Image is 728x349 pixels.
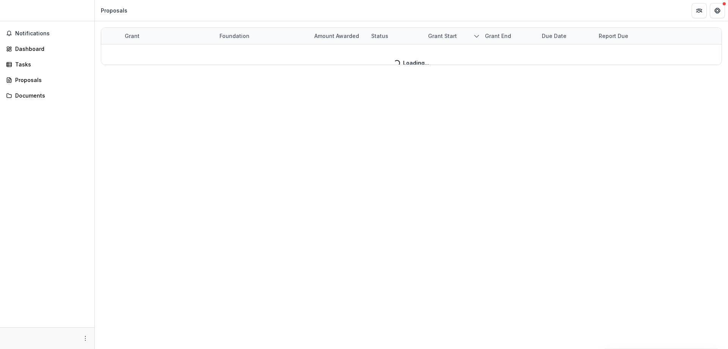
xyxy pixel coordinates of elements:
[710,3,725,18] button: Get Help
[3,43,91,55] a: Dashboard
[3,27,91,39] button: Notifications
[101,6,127,14] div: Proposals
[3,74,91,86] a: Proposals
[15,45,85,53] div: Dashboard
[81,334,90,343] button: More
[692,3,707,18] button: Partners
[15,76,85,84] div: Proposals
[98,5,130,16] nav: breadcrumb
[15,30,88,37] span: Notifications
[3,58,91,71] a: Tasks
[15,92,85,99] div: Documents
[15,60,85,68] div: Tasks
[3,89,91,102] a: Documents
